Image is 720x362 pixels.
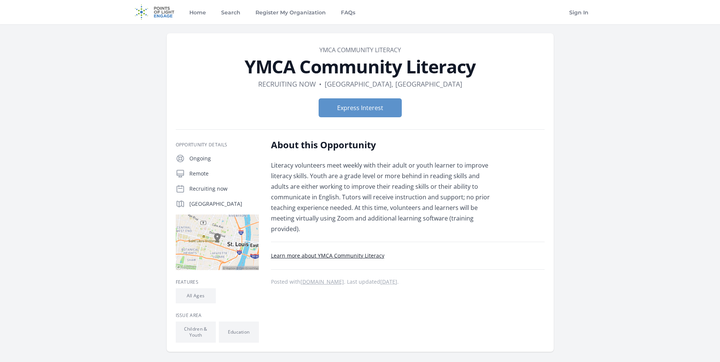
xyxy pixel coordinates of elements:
[176,279,259,285] h3: Features
[176,57,545,76] h1: YMCA Community Literacy
[380,278,397,285] abbr: Sat, Jul 19, 2025 10:32 PM
[219,322,259,343] li: Education
[271,279,545,285] p: Posted with . Last updated .
[319,46,401,54] a: YMCA Community Literacy
[319,98,402,117] button: Express Interest
[189,185,259,193] p: Recruiting now
[300,278,344,285] a: [DOMAIN_NAME]
[189,170,259,177] p: Remote
[176,288,216,303] li: All Ages
[271,252,384,259] a: Learn more about YMCA Community Literacy
[176,312,259,318] h3: Issue area
[325,79,462,89] dd: [GEOGRAPHIC_DATA], [GEOGRAPHIC_DATA]
[319,79,322,89] div: •
[271,161,490,233] span: Literacy volunteers meet weekly with their adult or youth learner to improve literacy skills. You...
[176,142,259,148] h3: Opportunity Details
[176,322,216,343] li: Children & Youth
[189,155,259,162] p: Ongoing
[258,79,316,89] dd: Recruiting now
[176,214,259,270] img: Map
[189,200,259,208] p: [GEOGRAPHIC_DATA]
[271,139,492,151] h2: About this Opportunity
